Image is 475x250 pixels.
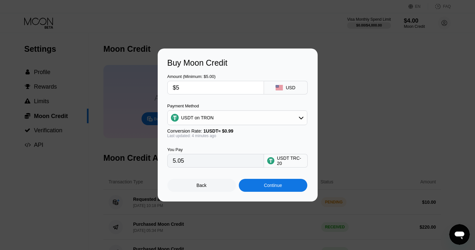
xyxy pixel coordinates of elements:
div: Conversion Rate: [167,128,307,134]
input: $0.00 [173,81,259,94]
div: Buy Moon Credit [167,58,308,68]
div: USDT on TRON [181,115,214,120]
div: USDT TRC-20 [277,156,304,166]
span: 1 USDT ≈ $0.99 [204,128,234,134]
div: Back [196,183,206,188]
div: Last updated: 4 minutes ago [167,134,307,138]
div: Amount (Minimum: $5.00) [167,74,264,79]
iframe: Bouton de lancement de la fenêtre de messagerie [449,224,470,245]
div: Continue [264,183,282,188]
div: Payment Method [167,103,307,108]
div: You Pay [167,147,264,152]
div: Back [167,179,236,192]
div: Continue [239,179,307,192]
div: USD [286,85,295,90]
div: USDT on TRON [168,111,307,124]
